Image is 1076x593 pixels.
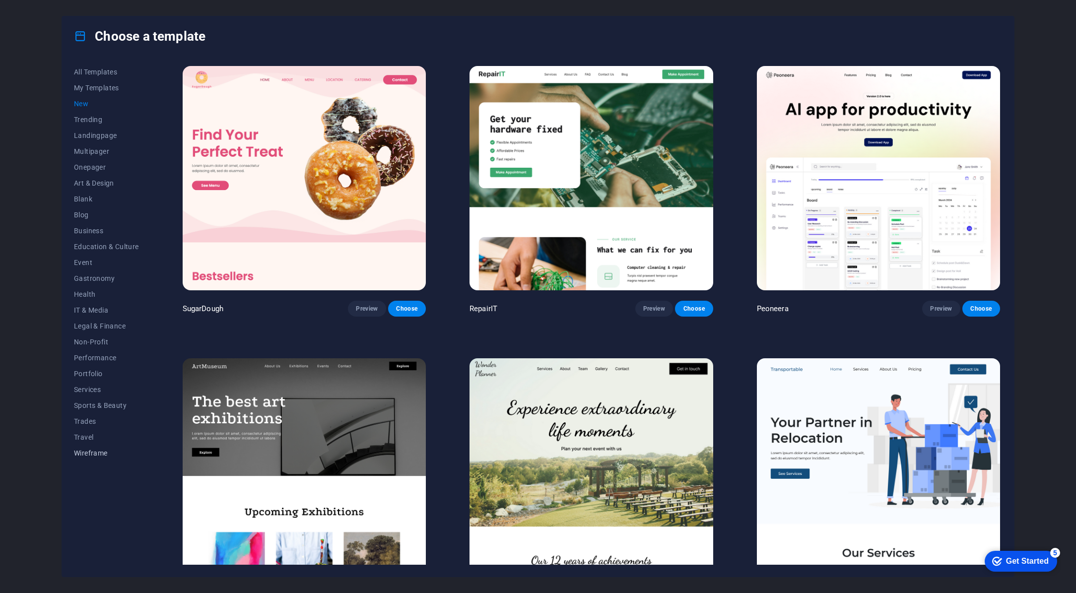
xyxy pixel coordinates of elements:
button: Choose [675,301,713,317]
button: Sports & Beauty [74,397,139,413]
span: Preview [356,305,378,313]
span: Blog [74,211,139,219]
span: Choose [970,305,992,313]
button: Landingpage [74,128,139,143]
img: Transportable [757,358,1000,583]
span: Landingpage [74,132,139,139]
span: Onepager [74,163,139,171]
span: Travel [74,433,139,441]
img: Wonder Planner [470,358,713,583]
button: Travel [74,429,139,445]
h4: Choose a template [74,28,205,44]
span: Choose [683,305,705,313]
span: Trending [74,116,139,124]
div: 5 [73,2,83,12]
span: Event [74,259,139,266]
button: Non-Profit [74,334,139,350]
button: Multipager [74,143,139,159]
span: Education & Culture [74,243,139,251]
button: Blank [74,191,139,207]
span: Art & Design [74,179,139,187]
img: SugarDough [183,66,426,290]
span: Wireframe [74,449,139,457]
button: New [74,96,139,112]
span: Trades [74,417,139,425]
span: IT & Media [74,306,139,314]
button: Choose [962,301,1000,317]
img: Peoneera [757,66,1000,290]
button: Gastronomy [74,270,139,286]
span: Choose [396,305,418,313]
div: Get Started 5 items remaining, 0% complete [8,5,80,26]
span: All Templates [74,68,139,76]
button: Onepager [74,159,139,175]
button: Legal & Finance [74,318,139,334]
button: Wireframe [74,445,139,461]
button: Trades [74,413,139,429]
img: RepairIT [470,66,713,290]
span: Health [74,290,139,298]
button: Choose [388,301,426,317]
span: Preview [643,305,665,313]
button: Preview [922,301,960,317]
button: Business [74,223,139,239]
button: Preview [635,301,673,317]
span: Gastronomy [74,274,139,282]
span: Preview [930,305,952,313]
span: Business [74,227,139,235]
span: Performance [74,354,139,362]
span: Sports & Beauty [74,401,139,409]
span: Portfolio [74,370,139,378]
span: My Templates [74,84,139,92]
button: Education & Culture [74,239,139,255]
button: IT & Media [74,302,139,318]
button: Health [74,286,139,302]
button: Services [74,382,139,397]
button: All Templates [74,64,139,80]
button: Portfolio [74,366,139,382]
span: Legal & Finance [74,322,139,330]
span: Multipager [74,147,139,155]
p: RepairIT [470,304,497,314]
button: Trending [74,112,139,128]
button: Event [74,255,139,270]
button: Preview [348,301,386,317]
button: Performance [74,350,139,366]
span: Blank [74,195,139,203]
span: Services [74,386,139,394]
span: Non-Profit [74,338,139,346]
img: Art Museum [183,358,426,583]
div: Get Started [29,11,72,20]
button: My Templates [74,80,139,96]
p: Peoneera [757,304,789,314]
p: SugarDough [183,304,223,314]
button: Blog [74,207,139,223]
span: New [74,100,139,108]
button: Art & Design [74,175,139,191]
